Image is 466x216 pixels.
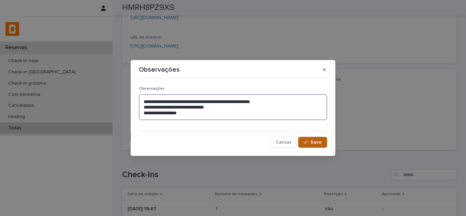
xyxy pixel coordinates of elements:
span: Cancel [276,140,291,145]
p: Observações [139,66,180,74]
span: Observações [139,87,165,91]
span: Save [310,140,322,145]
button: Save [298,137,327,148]
button: Cancel [270,137,297,148]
